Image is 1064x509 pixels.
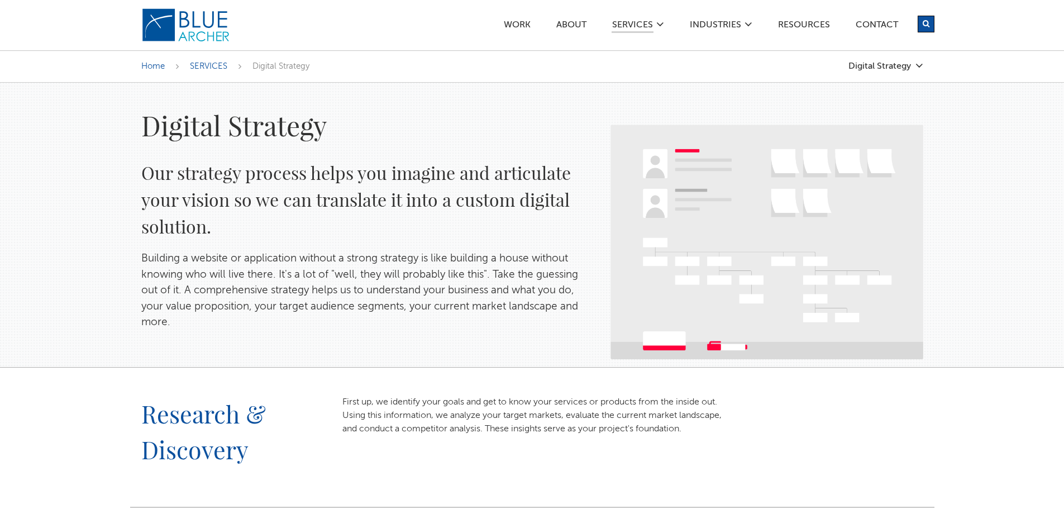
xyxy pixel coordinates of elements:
a: Digital Strategy [812,61,923,71]
a: Work [503,21,531,32]
a: SERVICES [190,62,227,70]
p: First up, we identify your goals and get to know your services or products from the inside out. U... [342,396,722,436]
a: ABOUT [556,21,587,32]
a: Resources [777,21,831,32]
a: Industries [689,21,742,32]
h2: Our strategy process helps you imagine and articulate your vision so we can translate it into a c... [141,159,588,240]
a: Contact [855,21,899,32]
img: Blue Archer Logo [141,8,231,42]
h1: Digital Strategy [141,108,588,142]
a: SERVICES [612,21,653,33]
span: Digital Strategy [252,62,309,70]
img: Digital Strategy [610,125,923,359]
a: Home [141,62,165,70]
h2: Research & Discovery [141,396,299,490]
p: Building a website or application without a strong strategy is like building a house without know... [141,251,588,331]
